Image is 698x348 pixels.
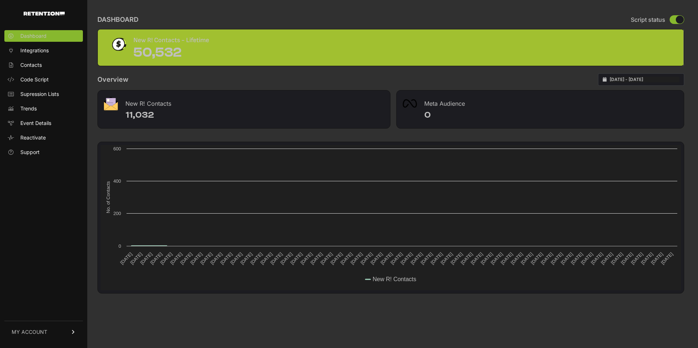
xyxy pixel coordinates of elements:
[169,251,183,266] text: [DATE]
[113,146,121,151] text: 600
[125,109,384,121] h4: 11,032
[480,251,494,266] text: [DATE]
[119,251,133,266] text: [DATE]
[229,251,244,266] text: [DATE]
[520,251,534,266] text: [DATE]
[620,251,634,266] text: [DATE]
[20,149,40,156] span: Support
[20,120,51,127] span: Event Details
[98,90,390,112] div: New R! Contacts
[389,251,404,266] text: [DATE]
[430,251,444,266] text: [DATE]
[199,251,213,266] text: [DATE]
[289,251,304,266] text: [DATE]
[299,251,313,266] text: [DATE]
[510,251,524,266] text: [DATE]
[20,47,49,54] span: Integrations
[340,251,354,266] text: [DATE]
[4,321,83,343] a: MY ACCOUNT
[580,251,594,266] text: [DATE]
[133,45,209,60] div: 50,532
[249,251,264,266] text: [DATE]
[20,134,46,141] span: Reactivate
[570,251,584,266] text: [DATE]
[20,32,47,40] span: Dashboard
[129,251,143,266] text: [DATE]
[470,251,484,266] text: [DATE]
[113,178,121,184] text: 400
[97,15,139,25] h2: DASHBOARD
[460,251,474,266] text: [DATE]
[4,103,83,114] a: Trends
[24,12,65,16] img: Retention.com
[329,251,344,266] text: [DATE]
[4,30,83,42] a: Dashboard
[600,251,614,266] text: [DATE]
[490,251,504,266] text: [DATE]
[590,251,604,266] text: [DATE]
[402,99,417,108] img: fa-meta-2f981b61bb99beabf952f7030308934f19ce035c18b003e963880cc3fabeebb7.png
[20,61,42,69] span: Contacts
[239,251,253,266] text: [DATE]
[4,59,83,71] a: Contacts
[660,251,674,266] text: [DATE]
[259,251,273,266] text: [DATE]
[360,251,374,266] text: [DATE]
[530,251,544,266] text: [DATE]
[309,251,324,266] text: [DATE]
[133,35,209,45] div: New R! Contacts - Lifetime
[279,251,293,266] text: [DATE]
[640,251,654,266] text: [DATE]
[12,328,47,336] span: MY ACCOUNT
[540,251,554,266] text: [DATE]
[610,251,624,266] text: [DATE]
[631,15,665,24] span: Script status
[179,251,193,266] text: [DATE]
[550,251,564,266] text: [DATE]
[105,181,111,213] text: No. of Contacts
[189,251,203,266] text: [DATE]
[149,251,163,266] text: [DATE]
[320,251,334,266] text: [DATE]
[4,132,83,143] a: Reactivate
[373,276,416,282] text: New R! Contacts
[4,88,83,100] a: Supression Lists
[409,251,424,266] text: [DATE]
[440,251,454,266] text: [DATE]
[424,109,678,121] h4: 0
[4,117,83,129] a: Event Details
[20,76,49,83] span: Code Script
[380,251,394,266] text: [DATE]
[113,211,121,216] text: 200
[560,251,574,266] text: [DATE]
[369,251,384,266] text: [DATE]
[97,74,128,85] h2: Overview
[20,90,59,98] span: Supression Lists
[4,146,83,158] a: Support
[159,251,173,266] text: [DATE]
[4,74,83,85] a: Code Script
[104,97,118,110] img: fa-envelope-19ae18322b30453b285274b1b8af3d052b27d846a4fbe8435d1a52b978f639a2.png
[4,45,83,56] a: Integrations
[269,251,284,266] text: [DATE]
[119,243,121,249] text: 0
[349,251,364,266] text: [DATE]
[397,90,684,112] div: Meta Audience
[139,251,153,266] text: [DATE]
[20,105,37,112] span: Trends
[420,251,434,266] text: [DATE]
[630,251,644,266] text: [DATE]
[219,251,233,266] text: [DATE]
[209,251,224,266] text: [DATE]
[400,251,414,266] text: [DATE]
[450,251,464,266] text: [DATE]
[109,35,128,53] img: dollar-coin-05c43ed7efb7bc0c12610022525b4bbbb207c7efeef5aecc26f025e68dcafac9.png
[650,251,664,266] text: [DATE]
[500,251,514,266] text: [DATE]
